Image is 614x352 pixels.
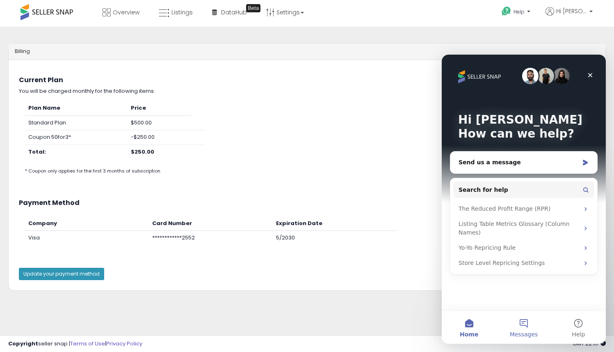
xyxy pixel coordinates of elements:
a: Terms of Use [70,340,105,347]
i: Get Help [501,6,511,16]
span: Listings [171,8,193,16]
div: Billing [9,44,605,60]
div: Tooltip anchor [246,4,260,12]
iframe: Intercom live chat [442,55,606,344]
th: Expiration Date [273,216,397,231]
td: -$250.00 [128,130,191,145]
td: $500.00 [128,115,191,130]
span: Hi [PERSON_NAME] [556,7,587,15]
th: Price [128,101,191,115]
h3: Payment Method [19,199,595,207]
th: Company [25,216,149,231]
td: 5/2030 [273,231,397,245]
a: Hi [PERSON_NAME] [546,7,593,25]
td: Standard Plan [25,115,128,130]
span: DataHub [221,8,247,16]
div: seller snap | | [8,340,142,348]
td: Coupon: 50for3* [25,130,128,145]
th: Plan Name [25,101,128,115]
td: Visa [25,231,149,245]
a: Privacy Policy [106,340,142,347]
th: Card Number [149,216,273,231]
button: Update your payment method [19,268,104,280]
b: $250.00 [131,148,154,156]
span: You will be charged monthly for the following items: [19,87,155,95]
b: Total: [28,148,46,156]
strong: Copyright [8,340,38,347]
small: * Coupon only applies for the first 3 months of subscription [25,168,160,174]
h3: Current Plan [19,76,595,84]
span: Help [514,8,525,15]
span: Overview [113,8,139,16]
